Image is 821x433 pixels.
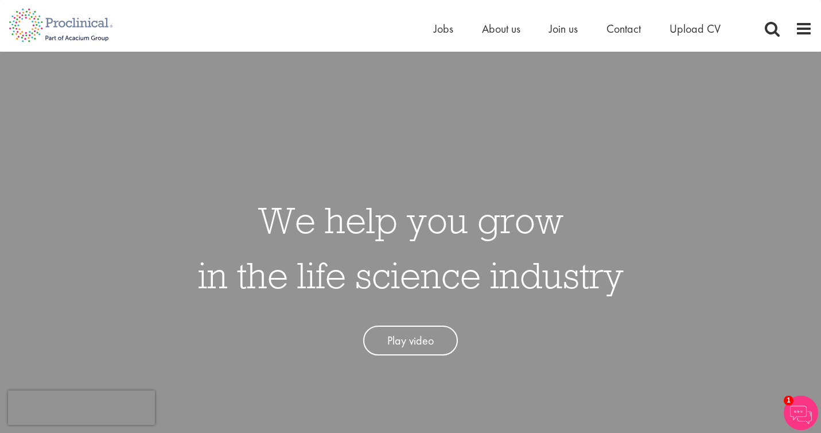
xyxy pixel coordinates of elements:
a: Play video [363,326,458,356]
a: Join us [549,21,578,36]
a: Jobs [434,21,453,36]
h1: We help you grow in the life science industry [198,192,624,303]
a: Upload CV [670,21,721,36]
img: Chatbot [784,396,818,430]
span: 1 [784,396,793,405]
a: About us [482,21,520,36]
a: Contact [606,21,641,36]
